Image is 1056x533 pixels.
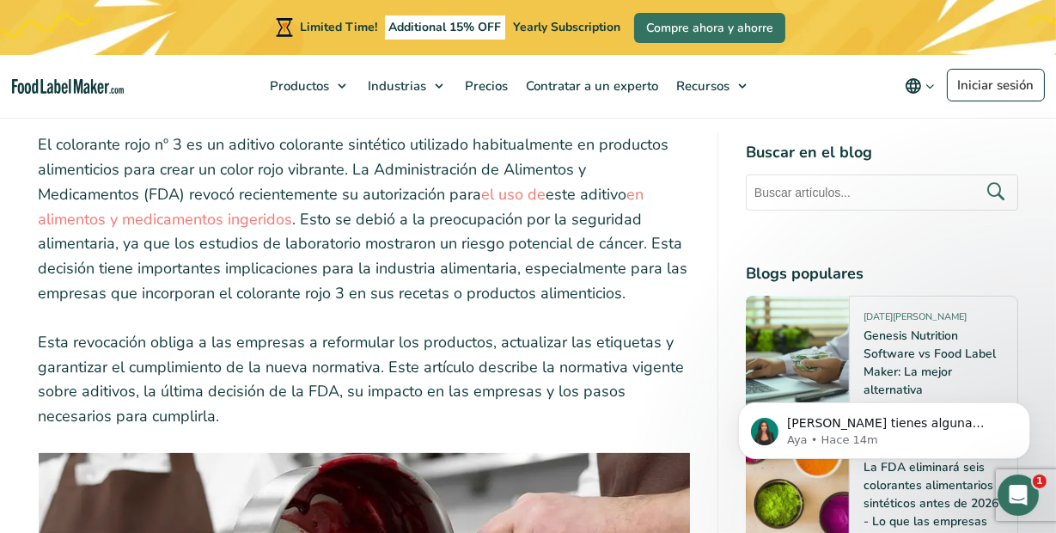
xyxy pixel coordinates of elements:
[517,55,663,117] a: Contratar a un experto
[513,19,620,35] span: Yearly Subscription
[456,55,513,117] a: Precios
[634,13,785,43] a: Compre ahora y ahorre
[947,69,1045,101] a: Iniciar sesión
[39,330,690,429] p: Esta revocación obliga a las empresas a reformular los productos, actualizar las etiquetas y gara...
[671,77,731,95] span: Recursos
[864,328,996,398] a: Genesis Nutrition Software vs Food Label Maker: La mejor alternativa
[39,184,644,230] a: en alimentos y medicamentos ingeridos
[746,262,1018,285] h4: Blogs populares
[261,55,355,117] a: Productos
[746,175,1018,211] input: Buscar artículos...
[460,77,510,95] span: Precios
[300,19,377,35] span: Limited Time!
[712,366,1056,487] iframe: Intercom notifications mensaje
[359,55,452,117] a: Industrias
[864,310,967,330] span: [DATE][PERSON_NAME]
[521,77,660,95] span: Contratar a un experto
[363,77,428,95] span: Industrias
[39,132,690,306] p: El colorante rojo nº 3 es un aditivo colorante sintético utilizado habitualmente en productos ali...
[746,141,1018,164] h4: Buscar en el blog
[1033,475,1047,488] span: 1
[385,15,506,40] span: Additional 15% OFF
[998,475,1039,516] iframe: Intercom live chat
[668,55,755,117] a: Recursos
[265,77,331,95] span: Productos
[482,184,546,205] a: el uso de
